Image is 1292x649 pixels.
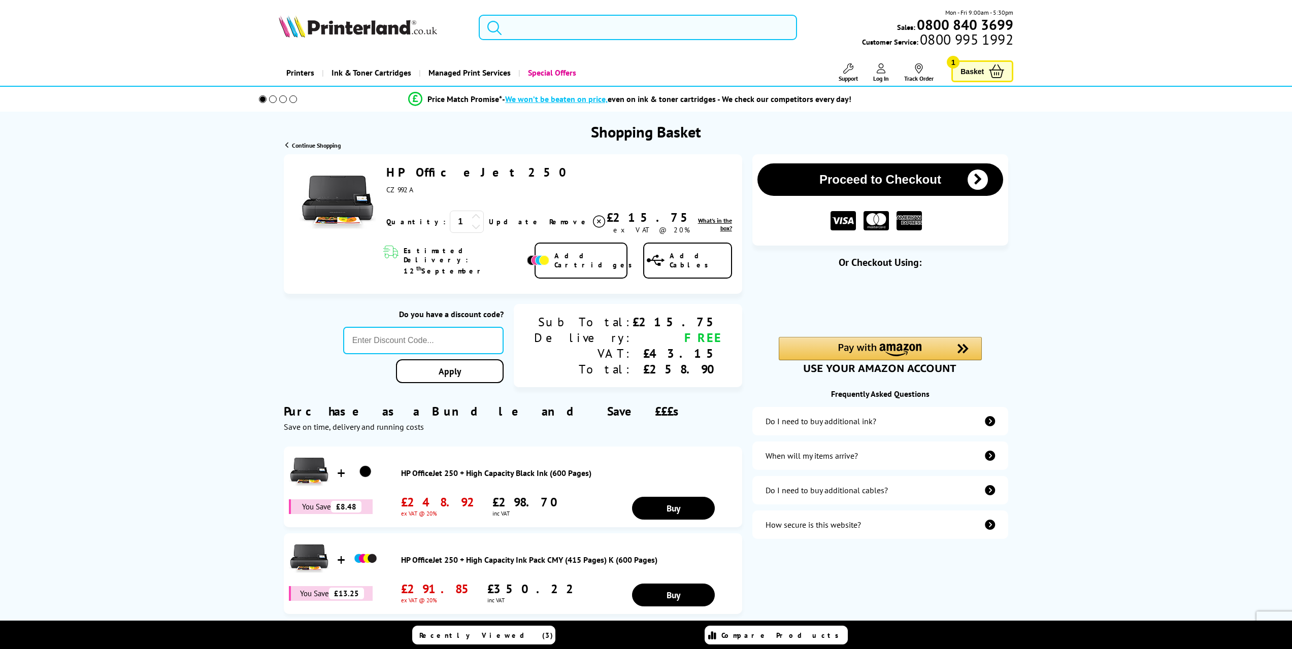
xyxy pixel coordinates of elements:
[386,217,446,226] span: Quantity:
[279,15,437,38] img: Printerland Logo
[873,75,889,82] span: Log In
[549,217,589,226] span: Remove
[779,285,982,308] iframe: PayPal
[947,56,959,69] span: 1
[591,122,701,142] h1: Shopping Basket
[831,211,856,231] img: VISA
[757,163,1004,196] button: Proceed to Checkout
[284,388,742,432] div: Purchase as a Bundle and Save £££s
[284,422,742,432] div: Save on time, delivery and running costs
[632,497,715,520] a: Buy
[613,225,690,234] span: ex VAT @ 20%
[752,441,1009,470] a: items-arrive
[412,626,555,644] a: Recently Viewed (3)
[289,586,373,601] div: You Save
[401,597,477,604] span: ex VAT @ 20%
[279,60,322,86] a: Printers
[386,185,413,194] span: CZ992A
[951,60,1013,82] a: Basket 1
[752,256,1009,269] div: Or Checkout Using:
[766,520,861,530] div: How secure is this website?
[487,581,581,597] span: £350.22
[705,626,848,644] a: Compare Products
[492,494,565,510] span: £298.70
[332,60,411,86] span: Ink & Toner Cartridges
[873,63,889,82] a: Log In
[343,327,504,354] input: Enter Discount Code...
[427,94,502,104] span: Price Match Promise*
[322,60,419,86] a: Ink & Toner Cartridges
[505,94,608,104] span: We won’t be beaten on price,
[489,217,541,226] a: Update
[487,597,581,604] span: inc VAT
[670,251,731,269] span: Add Cables
[607,210,696,225] div: £215.75
[721,631,844,640] span: Compare Products
[401,555,737,565] a: HP OfficeJet 250 + High Capacity Ink Pack CMY (415 Pages) K (600 Pages)
[862,35,1013,47] span: Customer Service:
[752,389,1009,399] div: Frequently Asked Questions
[897,211,922,231] img: American Express
[300,164,376,241] img: HP OfficeJet 250
[554,251,638,269] span: Add Cartridges
[839,63,858,82] a: Support
[285,142,341,149] a: Continue Shopping
[401,510,482,517] span: ex VAT @ 20%
[897,22,915,32] span: Sales:
[401,468,737,478] a: HP OfficeJet 250 + High Capacity Black Ink (600 Pages)
[331,501,361,513] span: £8.48
[343,309,504,319] div: Do you have a discount code?
[633,346,722,361] div: £43.15
[329,588,364,599] span: £13.25
[632,584,715,606] a: Buy
[698,217,732,232] span: What's in the box?
[386,164,574,180] a: HP OfficeJet 250
[766,416,876,426] div: Do I need to buy additional ink?
[292,142,341,149] span: Continue Shopping
[839,75,858,82] span: Support
[396,359,504,383] a: Apply
[404,246,524,276] span: Estimated Delivery: 12 September
[766,451,858,461] div: When will my items arrive?
[534,361,633,377] div: Total:
[401,581,477,597] span: £291.85
[904,63,934,82] a: Track Order
[779,337,982,372] div: Amazon Pay - Use your Amazon account
[915,20,1013,29] a: 0800 840 3699
[752,510,1009,539] a: secure-website
[945,8,1013,17] span: Mon - Fri 9:00am - 5:30pm
[534,314,633,330] div: Sub Total:
[864,211,889,231] img: MASTER CARD
[752,407,1009,435] a: additional-ink
[289,452,329,492] img: HP OfficeJet 250 + High Capacity Black Ink (600 Pages)
[502,94,851,104] div: - even on ink & toner cartridges - We check our competitors every day!
[766,485,888,495] div: Do I need to buy additional cables?
[534,330,633,346] div: Delivery:
[549,214,607,229] a: Delete item from your basket
[633,361,722,377] div: £258.90
[917,15,1013,34] b: 0800 840 3699
[918,35,1013,44] span: 0800 995 1992
[419,631,553,640] span: Recently Viewed (3)
[534,346,633,361] div: VAT:
[401,494,482,510] span: £248.92
[353,459,378,485] img: HP OfficeJet 250 + High Capacity Black Ink (600 Pages)
[416,264,421,272] sup: th
[633,314,722,330] div: £215.75
[245,90,1015,108] li: modal_Promise
[518,60,584,86] a: Special Offers
[960,64,984,78] span: Basket
[527,255,549,265] img: Add Cartridges
[492,510,565,517] span: inc VAT
[752,476,1009,504] a: additional-cables
[353,546,378,571] img: HP OfficeJet 250 + High Capacity Ink Pack CMY (415 Pages) K (600 Pages)
[696,217,732,232] a: lnk_inthebox
[289,499,373,514] div: You Save
[279,15,466,40] a: Printerland Logo
[633,330,722,346] div: FREE
[419,60,518,86] a: Managed Print Services
[289,538,329,579] img: HP OfficeJet 250 + High Capacity Ink Pack CMY (415 Pages) K (600 Pages)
